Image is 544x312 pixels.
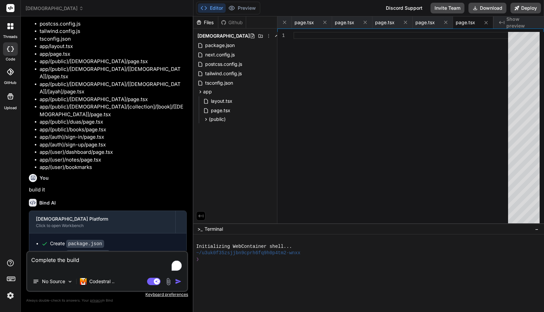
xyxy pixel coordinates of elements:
[40,28,187,35] li: tailwind.config.js
[197,226,202,232] span: >_
[456,19,475,26] span: page.tsx
[209,116,226,123] span: (public)
[430,3,464,13] button: Invite Team
[40,43,187,50] li: app/layout.tsx
[50,240,104,247] div: Create
[66,240,104,248] code: package.json
[205,60,243,68] span: postcss.config.js
[535,226,539,232] span: −
[39,199,56,206] h6: Bind AI
[40,133,187,141] li: app/(auth)/sign-in/page.tsx
[198,3,226,13] button: Editor
[193,19,218,26] div: Files
[26,292,188,297] p: Keyboard preferences
[335,19,354,26] span: page.tsx
[67,279,73,284] img: Pick Models
[40,81,187,96] li: app/(public)/[DEMOGRAPHIC_DATA]/[[DEMOGRAPHIC_DATA]]/[ayah]/page.tsx
[226,3,259,13] button: Preview
[6,56,15,62] label: code
[40,126,187,134] li: app/(public)/books/page.tsx
[197,33,250,39] span: [DEMOGRAPHIC_DATA]
[210,106,231,115] span: page.tsx
[40,148,187,156] li: app/(user)/dashboard/page.tsx
[218,19,246,26] div: Github
[40,175,49,181] h6: You
[3,34,17,40] label: threads
[415,19,435,26] span: page.tsx
[50,251,110,258] div: Create
[40,20,187,28] li: postcss.config.js
[196,250,301,256] span: ~/u3uk0f35zsjjbn9cprh6fq9h0p4tm2-wnxx
[205,41,235,49] span: package.json
[205,51,235,59] span: next.config.js
[40,35,187,43] li: tsconfig.json
[40,96,187,103] li: app/(public)/[DEMOGRAPHIC_DATA]/page.tsx
[196,243,292,250] span: Initializing WebContainer shell...
[203,88,212,95] span: app
[205,79,234,87] span: tsconfig.json
[90,298,102,302] span: privacy
[210,97,233,105] span: layout.tsx
[468,3,506,13] button: Download
[26,5,84,12] span: [DEMOGRAPHIC_DATA]
[27,252,187,272] textarea: To enrich screen reader interactions, please activate Accessibility in Grammarly extension settings
[40,50,187,58] li: app/page.tsx
[510,3,541,13] button: Deploy
[375,19,395,26] span: page.tsx
[40,156,187,164] li: app/(user)/notes/page.tsx
[40,141,187,149] li: app/(auth)/sign-up/page.tsx
[89,278,115,285] p: Codestral ..
[534,224,540,234] button: −
[205,226,223,232] span: Terminal
[29,186,187,194] p: build it
[40,164,187,171] li: app/(user)/bookmarks
[36,216,169,222] div: [DEMOGRAPHIC_DATA] Platform
[382,3,426,13] div: Discord Support
[4,80,16,86] label: GitHub
[36,223,169,228] div: Click to open Workbench
[80,278,87,285] img: Codestral 25.01
[42,278,65,285] p: No Source
[205,70,242,78] span: tailwind.config.js
[40,58,187,65] li: app/(public)/[DEMOGRAPHIC_DATA]/page.tsx
[294,19,314,26] span: page.tsx
[277,32,285,39] div: 1
[196,256,199,263] span: ❯
[26,297,188,304] p: Always double-check its answers. Your in Bind
[40,103,187,118] li: app/(public)/[DEMOGRAPHIC_DATA]/[collection]/[book]/[[DEMOGRAPHIC_DATA]]/page.tsx
[506,16,539,29] span: Show preview
[29,211,175,233] button: [DEMOGRAPHIC_DATA] PlatformClick to open Workbench
[40,65,187,81] li: app/(public)/[DEMOGRAPHIC_DATA]/[[DEMOGRAPHIC_DATA]]/page.tsx
[4,105,17,111] label: Upload
[66,250,110,258] code: next.config.js
[175,278,182,285] img: icon
[40,118,187,126] li: app/(public)/duas/page.tsx
[5,290,16,301] img: settings
[165,278,172,285] img: attachment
